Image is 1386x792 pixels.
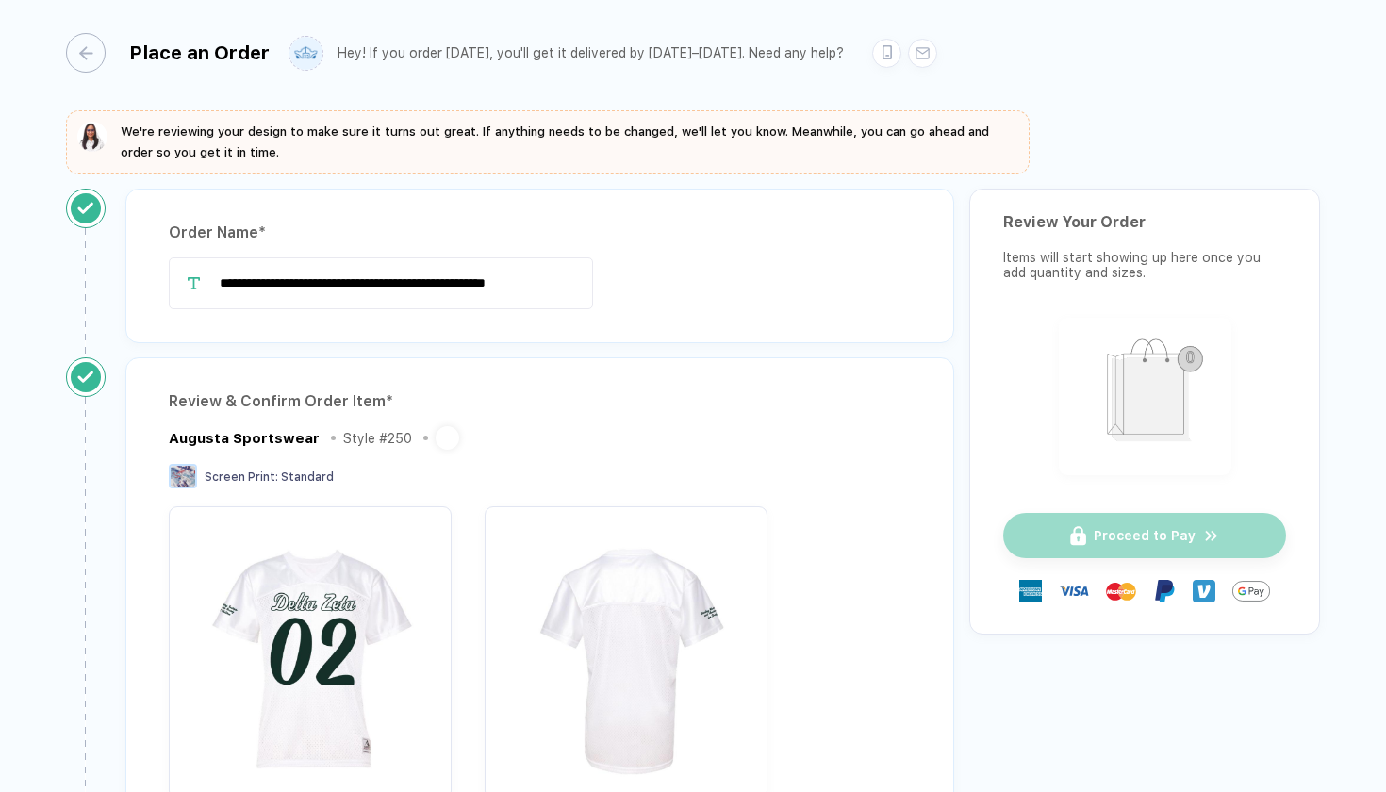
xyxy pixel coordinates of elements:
img: 1758263272476dugur_nt_front.png [178,516,442,780]
div: Review & Confirm Order Item [169,387,911,417]
img: shopping_bag.png [1067,326,1223,463]
span: Screen Print : [205,470,278,484]
img: user profile [289,37,322,70]
img: Screen Print [169,464,197,488]
div: Augusta Sportswear [169,430,320,447]
div: Style # 250 [343,431,412,446]
div: Hey! If you order [DATE], you'll get it delivered by [DATE]–[DATE]. Need any help? [338,45,844,61]
img: Venmo [1193,580,1215,602]
span: Standard [281,470,334,484]
div: Place an Order [129,41,270,64]
img: GPay [1232,572,1270,610]
img: 1758263272476dbza_nt_back.png [494,516,758,780]
button: We're reviewing your design to make sure it turns out great. If anything needs to be changed, we'... [77,122,1018,163]
img: express [1019,580,1042,602]
img: sophie [77,122,107,152]
span: We're reviewing your design to make sure it turns out great. If anything needs to be changed, we'... [121,124,989,159]
div: Order Name [169,218,911,248]
img: visa [1059,576,1089,606]
div: Items will start showing up here once you add quantity and sizes. [1003,250,1286,280]
img: master-card [1106,576,1136,606]
div: Review Your Order [1003,213,1286,231]
img: Paypal [1153,580,1176,602]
